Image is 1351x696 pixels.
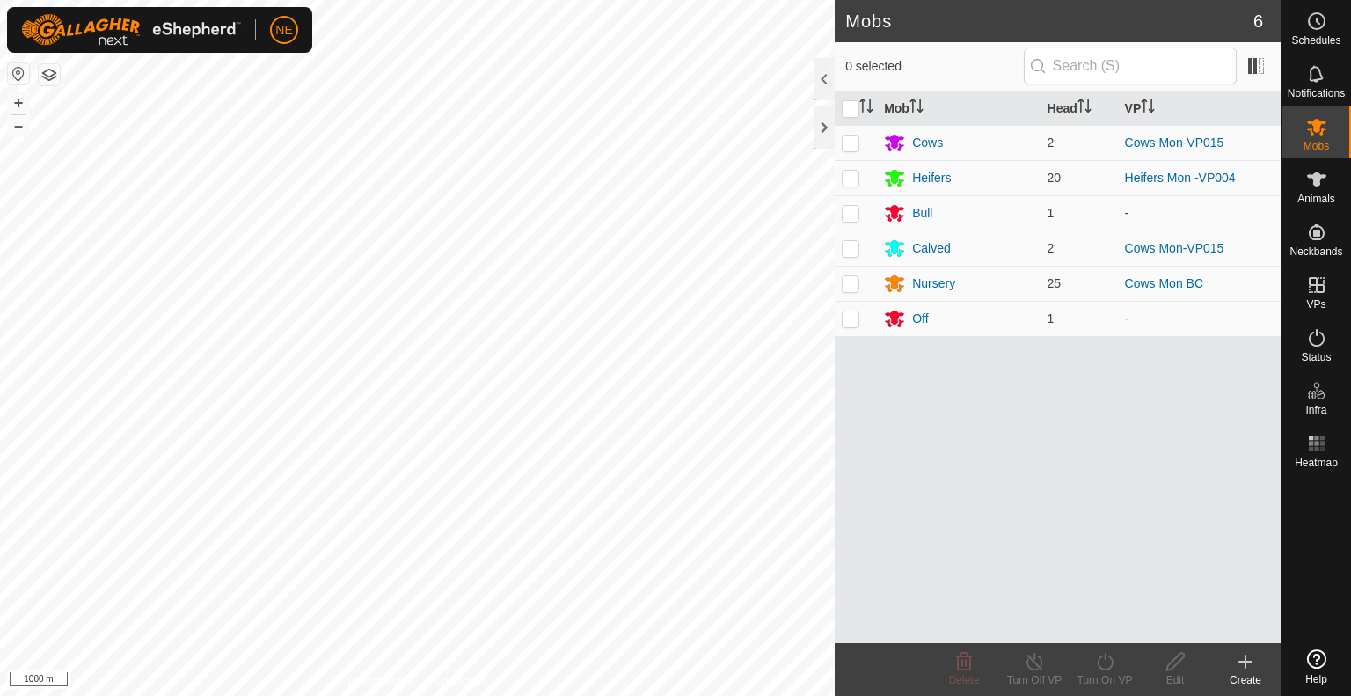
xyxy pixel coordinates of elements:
span: Status [1301,352,1331,363]
th: Head [1041,92,1118,126]
a: Heifers Mon -VP004 [1125,171,1236,185]
span: Neckbands [1289,246,1342,257]
img: Gallagher Logo [21,14,241,46]
span: NE [275,21,292,40]
span: 2 [1048,241,1055,255]
span: 1 [1048,311,1055,326]
p-sorticon: Activate to sort [859,101,873,115]
div: Cows [912,134,943,152]
span: Animals [1297,194,1335,204]
input: Search (S) [1024,48,1237,84]
span: VPs [1306,299,1325,310]
a: Contact Us [435,673,486,689]
span: Help [1305,674,1327,685]
span: 6 [1253,8,1263,34]
span: Schedules [1291,35,1340,46]
a: Cows Mon BC [1125,276,1203,290]
button: – [8,115,29,136]
p-sorticon: Activate to sort [909,101,924,115]
div: Nursery [912,275,955,293]
span: Notifications [1288,88,1345,99]
a: Cows Mon-VP015 [1125,241,1224,255]
div: Heifers [912,169,951,187]
div: Turn Off VP [999,672,1070,688]
a: Privacy Policy [348,673,414,689]
span: Heatmap [1295,458,1338,468]
span: Infra [1305,405,1326,415]
span: 2 [1048,136,1055,150]
p-sorticon: Activate to sort [1141,101,1155,115]
div: Edit [1140,672,1210,688]
th: VP [1118,92,1281,126]
a: Help [1282,642,1351,692]
button: Map Layers [39,64,60,85]
span: Delete [949,674,980,686]
button: + [8,92,29,114]
span: 25 [1048,276,1062,290]
div: Calved [912,239,951,258]
div: Turn On VP [1070,672,1140,688]
a: Cows Mon-VP015 [1125,136,1224,150]
div: Off [912,310,928,328]
span: Mobs [1304,141,1329,151]
span: 1 [1048,206,1055,220]
button: Reset Map [8,63,29,84]
span: 0 selected [845,57,1023,76]
td: - [1118,301,1281,336]
div: Create [1210,672,1281,688]
td: - [1118,195,1281,231]
p-sorticon: Activate to sort [1077,101,1092,115]
h2: Mobs [845,11,1253,32]
th: Mob [877,92,1040,126]
span: 20 [1048,171,1062,185]
div: Bull [912,204,932,223]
